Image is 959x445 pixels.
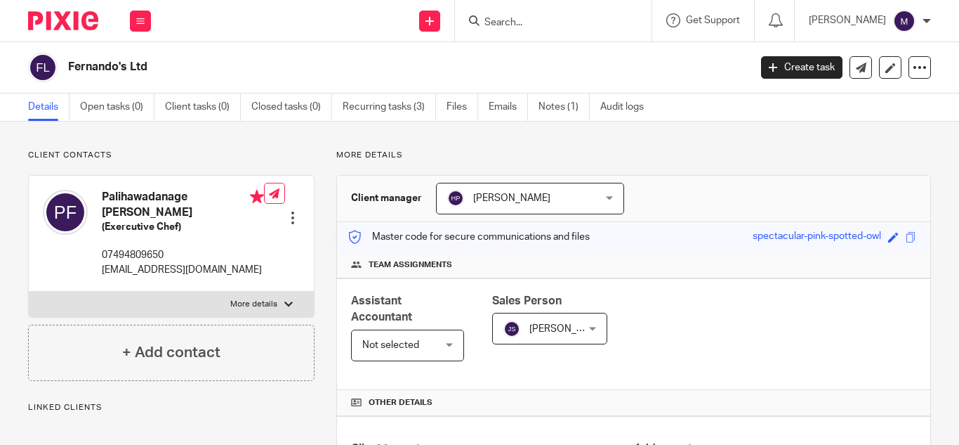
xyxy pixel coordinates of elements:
[43,190,88,235] img: svg%3E
[447,190,464,207] img: svg%3E
[250,190,264,204] i: Primary
[473,193,550,203] span: [PERSON_NAME]
[28,53,58,82] img: svg%3E
[369,259,452,271] span: Team assignments
[529,324,607,334] span: [PERSON_NAME]
[489,93,528,121] a: Emails
[102,248,264,262] p: 07494809650
[686,15,740,25] span: Get Support
[102,263,264,277] p: [EMAIL_ADDRESS][DOMAIN_NAME]
[492,295,562,307] span: Sales Person
[503,321,520,337] img: svg%3E
[447,93,478,121] a: Files
[28,11,98,30] img: Pixie
[753,229,881,245] div: spectacular-pink-spotted-owl
[369,397,432,408] span: Other details
[893,10,915,32] img: svg%3E
[351,191,422,205] h3: Client manager
[483,17,609,30] input: Search
[348,230,590,244] p: Master code for secure communications and files
[28,150,315,161] p: Client contacts
[538,93,590,121] a: Notes (1)
[761,56,842,79] a: Create task
[809,13,886,27] p: [PERSON_NAME]
[351,295,412,323] span: Assistant Accountant
[230,299,277,310] p: More details
[343,93,436,121] a: Recurring tasks (3)
[165,93,241,121] a: Client tasks (0)
[102,220,264,234] h5: (Exercutive Chef)
[600,93,654,121] a: Audit logs
[362,340,419,350] span: Not selected
[122,342,220,363] h4: + Add contact
[28,402,315,413] p: Linked clients
[68,60,606,75] h2: Fernando's Ltd
[28,93,70,121] a: Details
[336,150,931,161] p: More details
[80,93,154,121] a: Open tasks (0)
[251,93,332,121] a: Closed tasks (0)
[102,190,264,220] h4: Palihawadanage [PERSON_NAME]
